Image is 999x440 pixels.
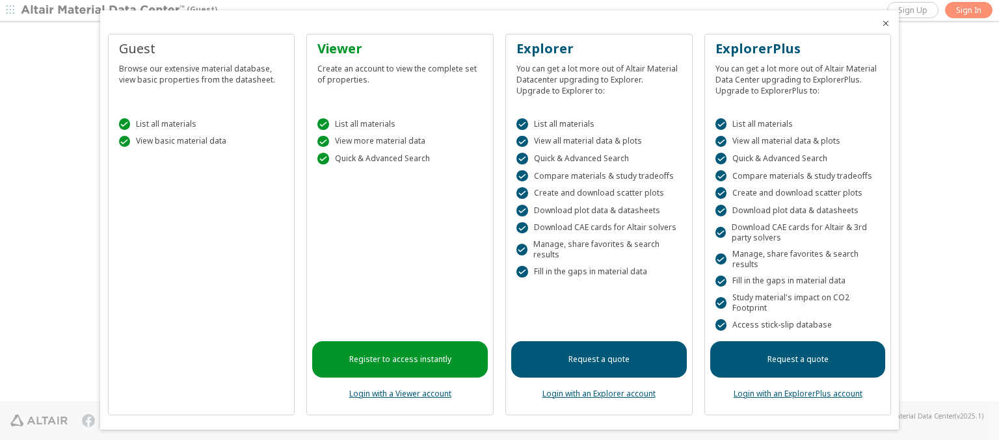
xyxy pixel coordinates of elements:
[715,170,727,182] div: 
[516,153,682,164] div: Quick & Advanced Search
[715,136,727,148] div: 
[516,136,528,148] div: 
[317,40,483,58] div: Viewer
[317,58,483,85] div: Create an account to view the complete set of properties.
[516,266,682,278] div: Fill in the gaps in material data
[715,40,881,58] div: ExplorerPlus
[715,170,881,182] div: Compare materials & study tradeoffs
[715,297,726,309] div: 
[516,58,682,96] div: You can get a lot more out of Altair Material Datacenter upgrading to Explorer. Upgrade to Explor...
[516,170,528,182] div: 
[119,40,284,58] div: Guest
[516,118,528,130] div: 
[516,187,528,199] div: 
[349,388,451,399] a: Login with a Viewer account
[715,187,727,199] div: 
[542,388,656,399] a: Login with an Explorer account
[715,187,881,199] div: Create and download scatter plots
[715,205,727,216] div: 
[734,388,862,399] a: Login with an ExplorerPlus account
[516,239,682,260] div: Manage, share favorites & search results
[715,118,881,130] div: List all materials
[516,170,682,182] div: Compare materials & study tradeoffs
[317,136,483,148] div: View more material data
[516,153,528,164] div: 
[119,118,131,130] div: 
[715,222,881,243] div: Download CAE cards for Altair & 3rd party solvers
[710,341,886,378] a: Request a quote
[715,319,727,331] div: 
[715,153,881,164] div: Quick & Advanced Search
[119,136,284,148] div: View basic material data
[715,319,881,331] div: Access stick-slip database
[516,222,682,234] div: Download CAE cards for Altair solvers
[715,58,881,96] div: You can get a lot more out of Altair Material Data Center upgrading to ExplorerPlus. Upgrade to E...
[317,136,329,148] div: 
[511,341,687,378] a: Request a quote
[312,341,488,378] a: Register to access instantly
[715,136,881,148] div: View all material data & plots
[516,136,682,148] div: View all material data & plots
[715,249,881,270] div: Manage, share favorites & search results
[516,187,682,199] div: Create and download scatter plots
[317,118,329,130] div: 
[516,40,682,58] div: Explorer
[516,118,682,130] div: List all materials
[715,292,881,313] div: Study material's impact on CO2 Footprint
[715,276,727,287] div: 
[516,266,528,278] div: 
[516,222,528,234] div: 
[119,58,284,85] div: Browse our extensive material database, view basic properties from the datasheet.
[516,205,528,216] div: 
[317,153,483,164] div: Quick & Advanced Search
[119,118,284,130] div: List all materials
[881,18,891,29] button: Close
[516,205,682,216] div: Download plot data & datasheets
[715,253,726,265] div: 
[715,118,727,130] div: 
[715,153,727,164] div: 
[715,205,881,216] div: Download plot data & datasheets
[317,118,483,130] div: List all materials
[715,276,881,287] div: Fill in the gaps in material data
[317,153,329,164] div: 
[119,136,131,148] div: 
[715,227,726,239] div: 
[516,244,527,255] div: 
